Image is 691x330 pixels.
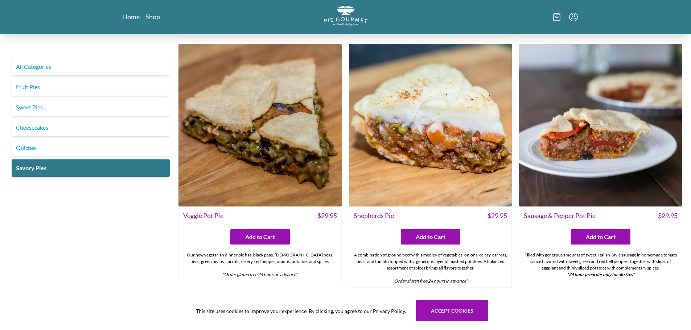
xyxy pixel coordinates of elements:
a: Fruit Pies [12,78,170,96]
span: This site uses cookies to improve your experience. By clicking, you agree to our Privacy Policy. [196,307,406,315]
strong: *24 hour preorder only for all sizes* [567,272,634,277]
button: Add to Cart [571,229,630,245]
em: *Order gluten free 24 hours in advance* [392,278,468,284]
span: $ 29.95 [488,211,507,221]
img: Veggie Pot Pie [178,44,342,207]
button: Menu [569,13,578,21]
img: Sausage & Pepper Pot Pie [519,44,682,207]
span: $ 29.95 [317,211,337,221]
span: $ 29.95 [658,211,678,221]
div: A combination of ground beef with a medley of vegetables: onions, celery, carrots, peas, and toma... [349,249,512,287]
button: Add to Cart [230,229,290,245]
a: Sweet Pies [12,99,170,116]
span: Add to Cart [245,233,275,241]
a: Home [122,12,140,21]
a: Cheesecakes [12,119,170,136]
a: Savory Pies [12,159,170,177]
span: Sausage & Pepper Pot Pie [524,211,596,221]
span: Add to Cart [586,233,616,241]
span: Add to Cart [416,233,445,241]
span: Veggie Pot Pie [183,211,223,221]
a: Shop [145,12,160,21]
div: Our new vegetarian dinner pie has: black peas, [DEMOGRAPHIC_DATA] peas, peas, green beans, carrot... [179,249,341,281]
div: Filled with generous amounts of sweet, Italian-Style sausage in homemade tomato sauce flavored wi... [519,249,682,281]
button: Accept cookies [416,300,488,321]
a: Logo [324,6,367,28]
img: logo [324,6,367,26]
a: All Categories [12,58,170,75]
img: Shepherds Pie [349,44,512,207]
a: Quiches [12,139,170,156]
button: Add to Cart [401,229,460,245]
em: *Order gluten free 24 hours in advance* [222,272,297,277]
span: Shepherds Pie [354,211,394,221]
